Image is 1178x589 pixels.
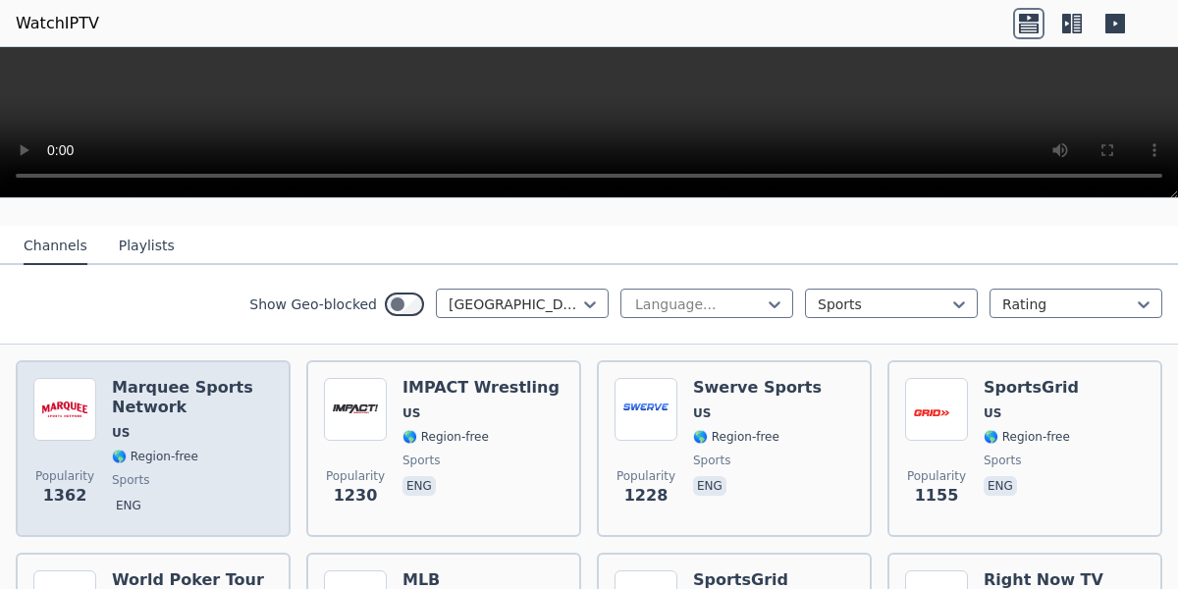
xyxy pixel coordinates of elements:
[693,405,711,421] span: US
[915,484,959,508] span: 1155
[33,378,96,441] img: Marquee Sports Network
[119,228,175,265] button: Playlists
[402,476,436,496] p: eng
[984,476,1017,496] p: eng
[984,378,1079,398] h6: SportsGrid
[249,294,377,314] label: Show Geo-blocked
[35,468,94,484] span: Popularity
[334,484,378,508] span: 1230
[984,405,1001,421] span: US
[16,12,99,35] a: WatchIPTV
[112,449,198,464] span: 🌎 Region-free
[112,496,145,515] p: eng
[616,468,675,484] span: Popularity
[984,453,1021,468] span: sports
[693,378,822,398] h6: Swerve Sports
[907,468,966,484] span: Popularity
[112,378,273,417] h6: Marquee Sports Network
[24,228,87,265] button: Channels
[43,484,87,508] span: 1362
[693,476,726,496] p: eng
[112,425,130,441] span: US
[984,429,1070,445] span: 🌎 Region-free
[693,453,730,468] span: sports
[624,484,669,508] span: 1228
[615,378,677,441] img: Swerve Sports
[326,468,385,484] span: Popularity
[324,378,387,441] img: IMPACT Wrestling
[693,429,779,445] span: 🌎 Region-free
[402,429,489,445] span: 🌎 Region-free
[112,472,149,488] span: sports
[905,378,968,441] img: SportsGrid
[402,405,420,421] span: US
[402,453,440,468] span: sports
[402,378,560,398] h6: IMPACT Wrestling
